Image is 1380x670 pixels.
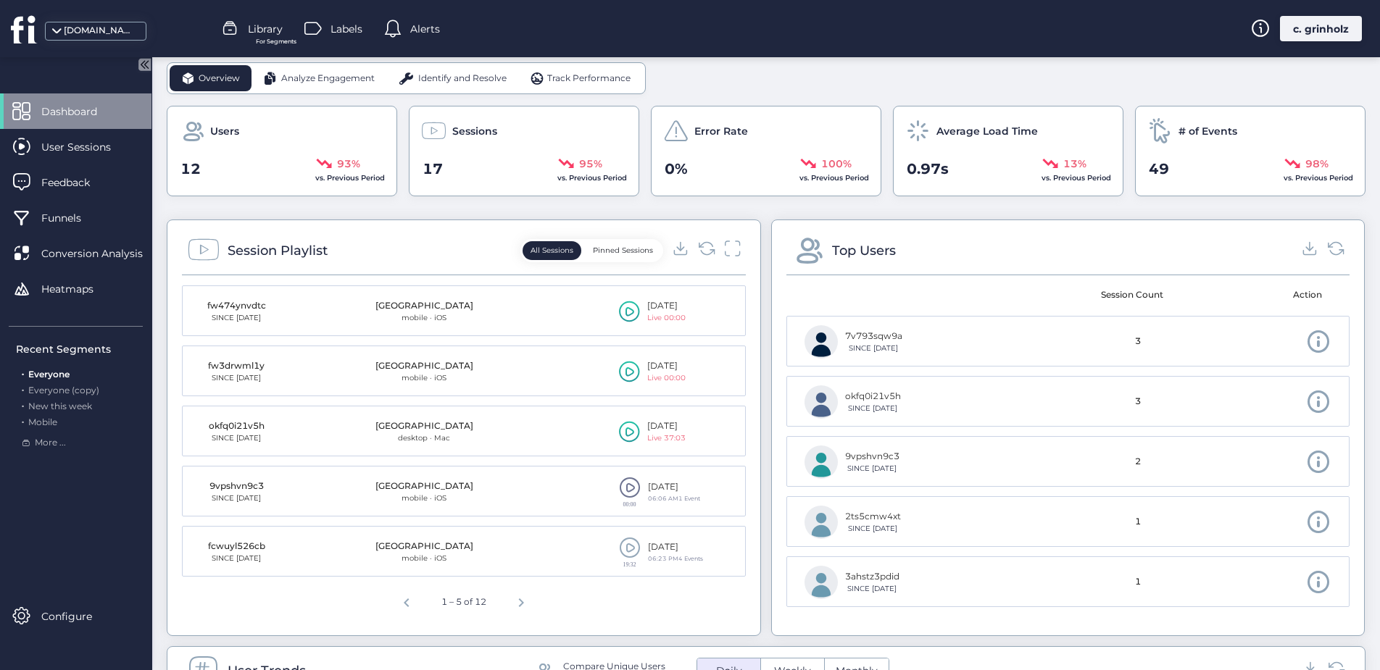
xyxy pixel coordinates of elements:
[375,359,473,373] div: [GEOGRAPHIC_DATA]
[180,158,201,180] span: 12
[248,21,283,37] span: Library
[845,463,899,474] div: SINCE [DATE]
[799,173,869,183] span: vs. Previous Period
[22,366,24,380] span: .
[256,37,296,46] span: For Segments
[41,139,133,155] span: User Sessions
[41,210,103,226] span: Funnels
[375,372,473,384] div: mobile · iOS
[1063,275,1201,316] mat-header-cell: Session Count
[585,241,661,260] button: Pinned Sessions
[845,450,899,464] div: 9vpshvn9c3
[1135,395,1141,409] span: 3
[1135,335,1141,348] span: 3
[423,158,443,180] span: 17
[1135,455,1141,469] span: 2
[1042,173,1111,183] span: vs. Previous Period
[337,156,360,172] span: 93%
[619,561,641,567] div: 19:32
[28,385,99,395] span: Everyone (copy)
[557,173,627,183] span: vs. Previous Period
[22,414,24,427] span: .
[648,554,703,564] div: 06:23 PMㅤ4 Events
[41,608,114,624] span: Configure
[375,432,473,444] div: desktop · Mac
[200,553,273,564] div: SINCE [DATE]
[210,123,239,139] span: Users
[647,312,686,324] div: Live 00:00
[375,299,473,313] div: [GEOGRAPHIC_DATA]
[200,312,273,324] div: SINCE [DATE]
[647,359,686,373] div: [DATE]
[436,590,492,615] div: 1 – 5 of 12
[315,173,385,183] span: vs. Previous Period
[1284,173,1353,183] span: vs. Previous Period
[331,21,362,37] span: Labels
[16,341,143,357] div: Recent Segments
[375,540,473,553] div: [GEOGRAPHIC_DATA]
[845,330,902,343] div: 7v793sqw9a
[1201,275,1339,316] mat-header-cell: Action
[200,432,273,444] div: SINCE [DATE]
[41,175,112,190] span: Feedback
[281,72,375,85] span: Analyze Engagement
[392,586,421,615] button: Previous page
[648,480,700,494] div: [DATE]
[28,416,57,427] span: Mobile
[647,299,686,313] div: [DATE]
[665,158,688,180] span: 0%
[375,480,473,493] div: [GEOGRAPHIC_DATA]
[832,240,896,261] div: Top Users
[579,156,602,172] span: 95%
[648,494,700,503] div: 06:06 AMㅤ1 Event
[647,372,686,384] div: Live 00:00
[200,419,273,433] div: okfq0i21v5h
[200,372,273,384] div: SINCE [DATE]
[845,510,901,524] div: 2ts5cmw4xt
[200,540,273,553] div: fcwuyl526cb
[200,299,273,313] div: fw474ynvdtc
[1179,123,1237,139] span: # of Events
[647,419,686,433] div: [DATE]
[41,246,165,261] span: Conversion Analysis
[907,158,949,180] span: 0.97s
[1280,16,1362,41] div: c. grinholz
[64,24,136,38] div: [DOMAIN_NAME]
[845,523,901,535] div: SINCE [DATE]
[228,240,328,261] div: Session Playlist
[28,369,70,380] span: Everyone
[845,390,901,403] div: okfq0i21v5h
[936,123,1038,139] span: Average Load Time
[507,586,536,615] button: Next page
[35,436,66,450] span: More ...
[547,72,631,85] span: Track Performance
[410,21,440,37] span: Alerts
[200,493,273,504] div: SINCE [DATE]
[845,343,902,354] div: SINCE [DATE]
[1305,156,1329,172] span: 98%
[200,480,273,493] div: 9vpshvn9c3
[845,570,899,584] div: 3ahstz3pdid
[375,312,473,324] div: mobile · iOS
[452,123,497,139] span: Sessions
[375,553,473,564] div: mobile · iOS
[1135,575,1141,589] span: 1
[200,359,273,373] div: fw3drwml1y
[41,104,119,120] span: Dashboard
[28,401,92,411] span: New this week
[647,432,686,444] div: Live 37:03
[418,72,507,85] span: Identify and Resolve
[375,419,473,433] div: [GEOGRAPHIC_DATA]
[1135,515,1141,529] span: 1
[1149,158,1169,180] span: 49
[845,583,899,595] div: SINCE [DATE]
[619,501,641,507] div: 00:00
[523,241,581,260] button: All Sessions
[22,382,24,395] span: .
[1063,156,1086,172] span: 13%
[694,123,748,139] span: Error Rate
[22,398,24,411] span: .
[199,72,240,85] span: Overview
[41,281,115,297] span: Heatmaps
[821,156,852,172] span: 100%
